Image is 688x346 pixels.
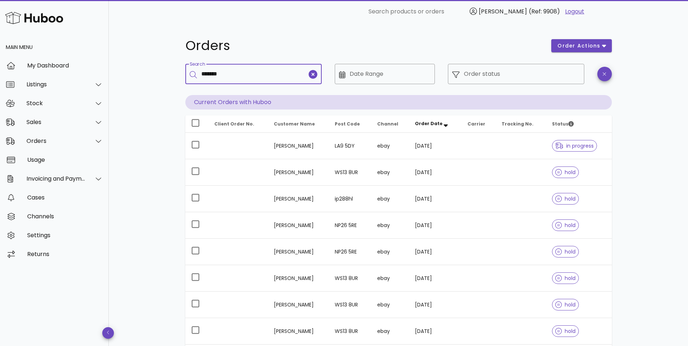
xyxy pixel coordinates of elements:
td: [PERSON_NAME] [268,212,329,239]
span: Order Date [415,120,442,127]
td: LA9 5DY [329,133,371,159]
span: Customer Name [274,121,315,127]
label: Search [190,62,205,67]
img: Huboo Logo [5,10,63,26]
td: [DATE] [409,239,462,265]
td: ebay [371,239,409,265]
div: Invoicing and Payments [26,175,86,182]
td: [DATE] [409,292,462,318]
span: hold [555,302,576,307]
th: Post Code [329,115,371,133]
th: Status [546,115,611,133]
th: Carrier [462,115,496,133]
span: Carrier [467,121,485,127]
td: ip288hl [329,186,371,212]
td: [DATE] [409,133,462,159]
td: ebay [371,133,409,159]
span: (Ref: 9908) [529,7,560,16]
td: NP26 5RE [329,239,371,265]
span: hold [555,196,576,201]
span: Status [552,121,574,127]
td: WS13 8UR [329,292,371,318]
span: hold [555,276,576,281]
span: hold [555,249,576,254]
td: ebay [371,159,409,186]
td: WS13 8UR [329,318,371,345]
div: Cases [27,194,103,201]
td: ebay [371,212,409,239]
td: [DATE] [409,186,462,212]
p: Current Orders with Huboo [185,95,612,110]
th: Channel [371,115,409,133]
td: [PERSON_NAME] [268,292,329,318]
th: Client Order No. [209,115,268,133]
div: Listings [26,81,86,88]
td: [PERSON_NAME] [268,159,329,186]
a: Logout [565,7,584,16]
span: hold [555,223,576,228]
span: hold [555,329,576,334]
td: ebay [371,186,409,212]
span: in progress [555,143,594,148]
div: Returns [27,251,103,258]
div: Stock [26,100,86,107]
div: Settings [27,232,103,239]
td: WS13 8UR [329,159,371,186]
button: clear icon [309,70,317,79]
span: order actions [557,42,601,50]
span: Channel [377,121,398,127]
td: ebay [371,318,409,345]
span: Post Code [335,121,360,127]
td: [PERSON_NAME] [268,318,329,345]
span: Tracking No. [502,121,533,127]
div: Orders [26,137,86,144]
td: [DATE] [409,265,462,292]
h1: Orders [185,39,543,52]
td: ebay [371,265,409,292]
td: [DATE] [409,159,462,186]
td: [DATE] [409,318,462,345]
td: [PERSON_NAME] [268,239,329,265]
th: Customer Name [268,115,329,133]
span: Client Order No. [214,121,254,127]
td: ebay [371,292,409,318]
span: [PERSON_NAME] [479,7,527,16]
div: Sales [26,119,86,125]
div: Channels [27,213,103,220]
div: Usage [27,156,103,163]
th: Tracking No. [496,115,546,133]
td: [PERSON_NAME] [268,186,329,212]
div: My Dashboard [27,62,103,69]
td: [PERSON_NAME] [268,133,329,159]
td: [DATE] [409,212,462,239]
td: [PERSON_NAME] [268,265,329,292]
span: hold [555,170,576,175]
td: WS13 8UR [329,265,371,292]
th: Order Date: Sorted descending. Activate to remove sorting. [409,115,462,133]
button: order actions [551,39,611,52]
td: NP26 5RE [329,212,371,239]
